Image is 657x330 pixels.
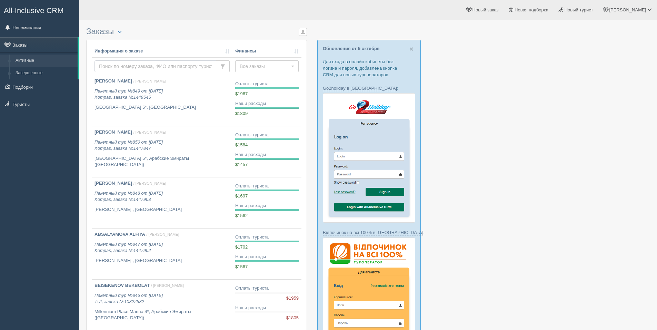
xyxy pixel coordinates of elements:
a: Завершённые [12,67,78,79]
a: Информация о заказе [94,48,230,55]
span: $1805 [286,315,299,321]
a: Go2holiday в [GEOGRAPHIC_DATA] [323,86,397,91]
i: Пакетный тур №846 от [DATE] TUI, заявка №10322532 [94,293,163,304]
span: All-Inclusive CRM [4,6,64,15]
p: [GEOGRAPHIC_DATA] 5*, [GEOGRAPHIC_DATA] [94,104,230,111]
a: Відпочинок на всі 100% в [GEOGRAPHIC_DATA] [323,230,423,235]
span: Новый заказ [472,7,499,12]
b: [PERSON_NAME] [94,129,132,135]
div: Наши расходы [235,254,299,260]
span: $1562 [235,213,248,218]
div: Наши расходы [235,203,299,209]
b: [PERSON_NAME] [94,78,132,84]
span: $1959 [286,295,299,302]
a: [PERSON_NAME] / [PERSON_NAME] Пакетный тур №849 от [DATE]Kompas, заявка №1449545 [GEOGRAPHIC_DATA... [92,75,232,126]
span: $1457 [235,162,248,167]
div: Наши расходы [235,100,299,107]
span: [PERSON_NAME] [609,7,646,12]
p: Для входа в онлайн кабинеты без логина и пароля, добавлена кнопка CRM для новых туроператоров. [323,58,415,78]
button: Close [409,45,414,52]
span: / [PERSON_NAME] [147,232,179,236]
p: : [323,229,415,236]
span: Новый турист [565,7,593,12]
button: Все заказы [235,60,299,72]
b: BEISEKENOV BEKBOLAT [94,283,150,288]
div: Оплаты туриста [235,183,299,190]
span: $1697 [235,193,248,198]
p: [GEOGRAPHIC_DATA] 5*, Арабские Эмираты ([GEOGRAPHIC_DATA]) [94,155,230,168]
a: Финансы [235,48,299,55]
span: $1584 [235,142,248,147]
span: $1702 [235,244,248,250]
span: $1809 [235,111,248,116]
p: : [323,85,415,91]
a: Обновления от 5 октября [323,46,379,51]
a: ABSALYAMOVA ALFIYA / [PERSON_NAME] Пакетный тур №847 от [DATE]Kompas, заявка №1447902 [PERSON_NAM... [92,229,232,279]
img: go2holiday-login-via-crm-for-travel-agents.png [323,93,415,223]
div: Наши расходы [235,305,299,311]
span: / [PERSON_NAME] [133,130,166,134]
span: Новая подборка [515,7,548,12]
b: [PERSON_NAME] [94,181,132,186]
i: Пакетный тур №848 от [DATE] Kompas, заявка №1447908 [94,191,163,202]
p: [PERSON_NAME] , [GEOGRAPHIC_DATA] [94,258,230,264]
span: / [PERSON_NAME] [133,79,166,83]
span: $1967 [235,91,248,96]
span: × [409,45,414,53]
input: Поиск по номеру заказа, ФИО или паспорту туриста [94,60,216,72]
span: / [PERSON_NAME] [133,181,166,185]
div: Оплаты туриста [235,234,299,241]
i: Пакетный тур №847 от [DATE] Kompas, заявка №1447902 [94,242,163,253]
span: Все заказы [240,63,290,70]
div: Оплаты туриста [235,81,299,87]
b: ABSALYAMOVA ALFIYA [94,232,145,237]
div: Оплаты туриста [235,132,299,138]
p: Millennium Place Marina 4*, Арабские Эмираты ([GEOGRAPHIC_DATA]) [94,309,230,321]
h3: Заказы [86,27,307,36]
div: Наши расходы [235,152,299,158]
a: All-Inclusive CRM [0,0,79,19]
div: Оплаты туриста [235,285,299,292]
i: Пакетный тур №850 от [DATE] Kompas, заявка №1447847 [94,139,163,151]
a: [PERSON_NAME] / [PERSON_NAME] Пакетный тур №848 от [DATE]Kompas, заявка №1447908 [PERSON_NAME] , ... [92,177,232,228]
i: Пакетный тур №849 от [DATE] Kompas, заявка №1449545 [94,88,163,100]
span: / [PERSON_NAME] [151,283,184,288]
a: Активные [12,55,78,67]
a: [PERSON_NAME] / [PERSON_NAME] Пакетный тур №850 от [DATE]Kompas, заявка №1447847 [GEOGRAPHIC_DATA... [92,126,232,177]
p: [PERSON_NAME] , [GEOGRAPHIC_DATA] [94,206,230,213]
span: $1567 [235,264,248,269]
